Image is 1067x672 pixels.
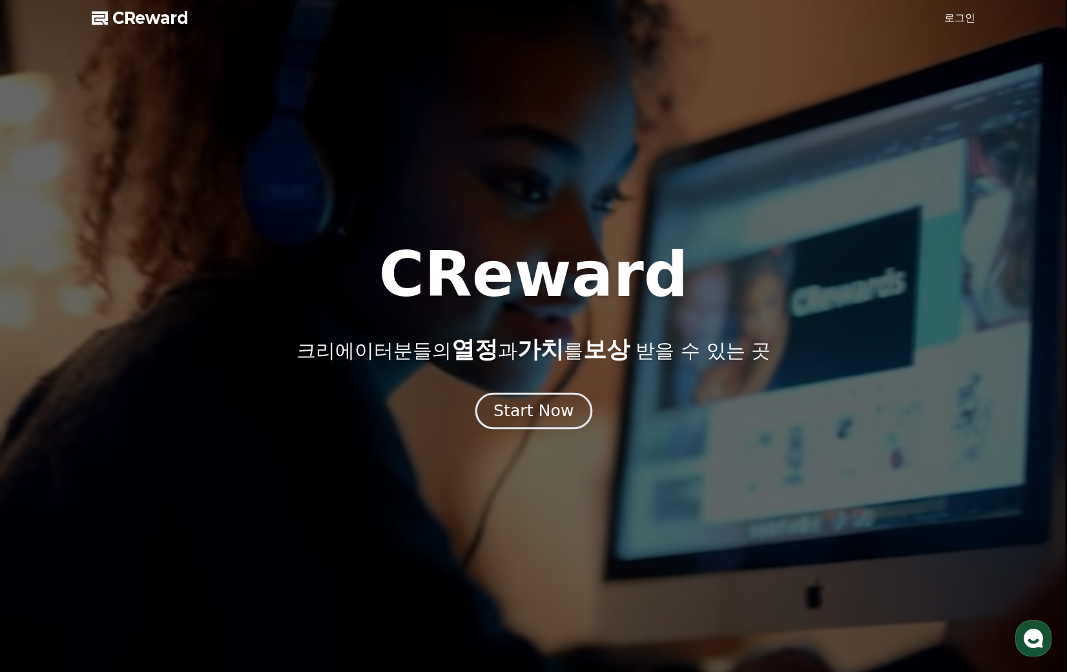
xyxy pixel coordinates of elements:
a: CReward [92,8,189,28]
span: 대화 [118,430,134,440]
a: 홈 [4,410,85,442]
a: 설정 [167,410,248,442]
a: 로그인 [944,10,975,26]
h1: CReward [378,244,688,306]
p: 크리에이터분들의 과 를 받을 수 있는 곳 [296,337,771,362]
span: CReward [112,8,189,28]
a: Start Now [478,406,590,419]
button: Start Now [475,393,592,430]
span: 설정 [200,429,215,439]
span: 보상 [583,336,630,362]
a: 대화 [85,410,167,442]
span: 열정 [451,336,498,362]
span: 홈 [41,429,48,439]
span: 가치 [517,336,564,362]
div: Start Now [493,400,574,422]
